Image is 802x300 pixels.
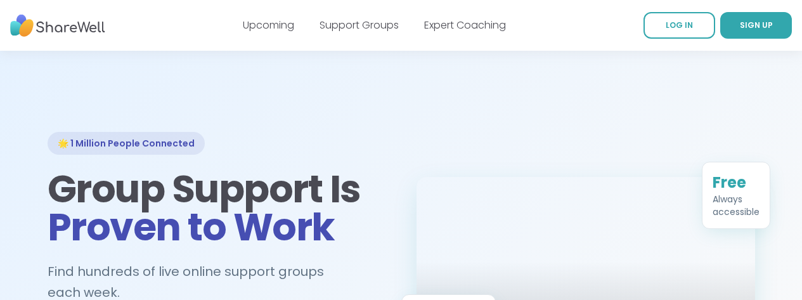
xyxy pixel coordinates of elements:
[320,18,399,32] a: Support Groups
[48,170,386,246] h1: Group Support Is
[10,8,105,43] img: ShareWell Nav Logo
[666,20,693,30] span: LOG IN
[644,12,715,39] a: LOG IN
[713,193,760,218] div: Always accessible
[740,20,773,30] span: SIGN UP
[243,18,294,32] a: Upcoming
[48,132,205,155] div: 🌟 1 Million People Connected
[720,12,792,39] a: SIGN UP
[424,18,506,32] a: Expert Coaching
[713,173,760,193] div: Free
[48,200,335,254] span: Proven to Work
